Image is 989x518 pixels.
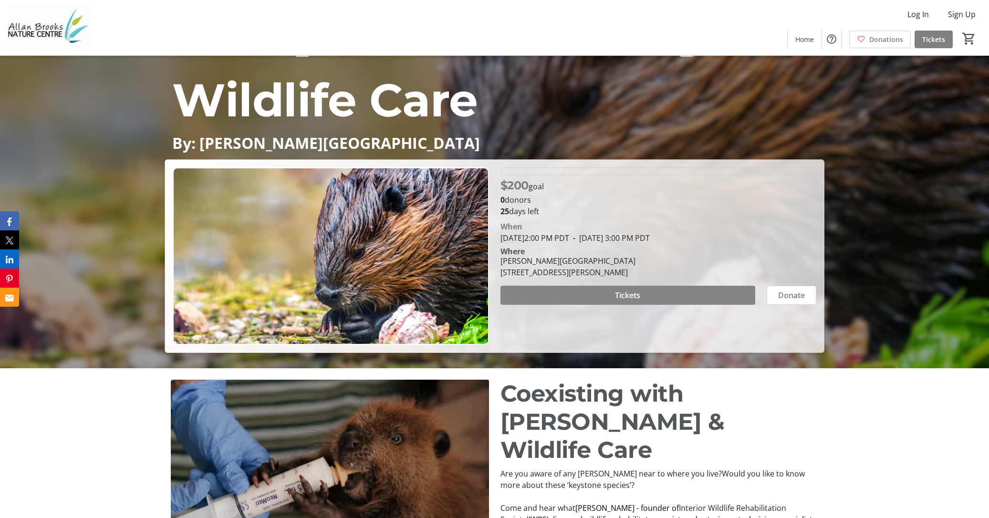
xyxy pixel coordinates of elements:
[500,206,816,217] p: days left
[500,178,529,192] span: $200
[615,290,640,301] span: Tickets
[500,468,819,491] p: Are you aware of any [PERSON_NAME] near to where you live?Would you like to know more about these...
[575,503,679,513] span: [PERSON_NAME] - founder of
[795,34,814,44] span: Home
[500,286,755,305] button: Tickets
[900,7,937,22] button: Log In
[767,286,816,305] button: Donate
[500,177,544,194] p: goal
[940,7,983,22] button: Sign Up
[500,380,725,464] span: Coexisting with [PERSON_NAME] & Wildlife Care
[960,30,978,47] button: Cart
[173,167,489,345] img: Campaign CTA Media Photo
[922,34,945,44] span: Tickets
[500,248,525,255] div: Where
[907,9,929,20] span: Log In
[778,290,805,301] span: Donate
[6,4,91,52] img: Allan Brooks Nature Centre's Logo
[500,195,505,205] b: 0
[788,31,822,48] a: Home
[915,31,953,48] a: Tickets
[500,255,635,267] div: [PERSON_NAME][GEOGRAPHIC_DATA]
[948,9,976,20] span: Sign Up
[569,233,650,243] span: [DATE] 3:00 PM PDT
[849,31,911,48] a: Donations
[500,233,569,243] span: [DATE] 2:00 PM PDT
[500,267,635,278] div: [STREET_ADDRESS][PERSON_NAME]
[172,135,816,151] p: By: [PERSON_NAME][GEOGRAPHIC_DATA]
[500,167,816,175] div: 0% of fundraising goal reached
[500,206,509,217] span: 25
[822,30,841,49] button: Help
[500,221,522,232] div: When
[569,233,579,243] span: -
[500,194,816,206] p: donors
[869,34,903,44] span: Donations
